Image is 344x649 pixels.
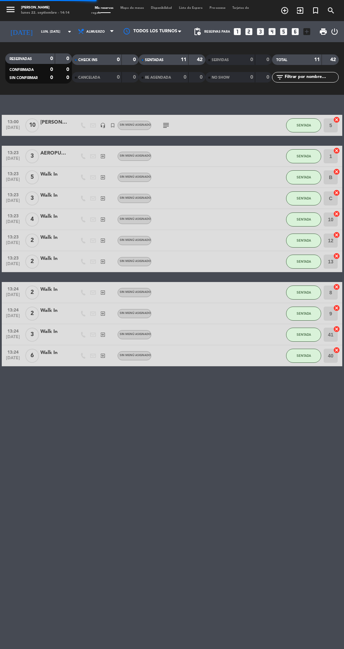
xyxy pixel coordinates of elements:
strong: 0 [66,75,71,80]
span: 13:24 [4,348,22,356]
span: [DATE] [4,241,22,249]
span: 13:24 [4,306,22,314]
span: [DATE] [4,198,22,206]
span: Lista de Espera [176,6,206,9]
i: looks_5 [279,27,288,36]
i: exit_to_app [100,259,106,264]
span: 2 [25,234,39,248]
span: 13:23 [4,232,22,241]
span: 13:23 [4,254,22,262]
i: exit_to_app [100,153,106,159]
span: 13:00 [4,117,22,125]
i: exit_to_app [100,238,106,243]
span: SENTADA [297,123,311,127]
div: [PERSON_NAME] [21,5,70,11]
span: 6 [25,349,39,363]
span: 2 [25,286,39,300]
strong: 0 [250,57,253,62]
strong: 0 [200,75,204,80]
span: [DATE] [4,156,22,164]
span: SENTADA [297,333,311,336]
span: 13:24 [4,327,22,335]
span: SENTADA [297,196,311,200]
div: Walk In [40,307,68,315]
strong: 42 [197,57,204,62]
div: Walk In [40,234,68,242]
span: SENTADAS [145,58,164,62]
strong: 0 [250,75,253,80]
span: SENTADA [297,175,311,179]
span: 13:23 [4,211,22,219]
div: Walk In [40,349,68,357]
i: headset_mic [100,123,106,128]
div: Walk In [40,212,68,221]
span: Sin menú asignado [120,354,151,357]
span: Disponibilidad [147,6,176,9]
span: [DATE] [4,262,22,270]
span: SENTADA [297,354,311,358]
span: 13:23 [4,190,22,198]
div: Walk In [40,170,68,178]
span: 2 [25,307,39,321]
button: SENTADA [286,170,321,184]
span: 5 [25,170,39,184]
span: [DATE] [4,125,22,133]
strong: 0 [266,75,271,80]
span: pending_actions [193,27,201,36]
i: exit_to_app [100,332,106,337]
span: print [319,27,328,36]
strong: 0 [66,67,71,72]
button: SENTADA [286,307,321,321]
button: SENTADA [286,118,321,132]
div: Walk In [40,286,68,294]
i: cancel [333,168,340,175]
strong: 0 [133,75,137,80]
strong: 0 [184,75,186,80]
i: power_settings_new [330,27,339,36]
i: cancel [333,326,340,333]
i: exit_to_app [100,353,106,359]
strong: 11 [181,57,186,62]
span: [DATE] [4,335,22,343]
span: 10 [25,118,39,132]
strong: 0 [133,57,137,62]
div: LOG OUT [330,21,339,42]
span: NO SHOW [212,76,230,79]
span: SERVIDAS [212,58,229,62]
button: SENTADA [286,328,321,342]
i: [DATE] [5,25,38,39]
span: Sin menú asignado [120,291,151,294]
span: Sin menú asignado [120,124,151,126]
i: menu [5,4,16,15]
span: Sin menú asignado [120,155,151,157]
strong: 0 [117,75,120,80]
span: Sin menú asignado [120,239,151,242]
span: [DATE] [4,293,22,301]
span: Sin menú asignado [120,197,151,199]
i: looks_one [233,27,242,36]
i: exit_to_app [100,196,106,201]
span: SENTADA [297,217,311,221]
i: exit_to_app [100,217,106,222]
button: SENTADA [286,191,321,205]
span: SENTADA [297,290,311,294]
i: looks_two [244,27,253,36]
span: SENTADA [297,154,311,158]
div: [PERSON_NAME] [40,118,68,126]
strong: 0 [117,57,120,62]
strong: 0 [66,56,71,61]
i: looks_4 [267,27,277,36]
span: CONFIRMADA [9,68,34,72]
strong: 0 [50,67,53,72]
i: search [327,6,335,15]
span: CANCELADA [78,76,100,79]
i: turned_in_not [311,6,320,15]
span: Mapa de mesas [117,6,147,9]
span: 3 [25,149,39,163]
span: 13:23 [4,169,22,177]
span: SENTADA [297,238,311,242]
span: CHECK INS [78,58,98,62]
span: SIN CONFIRMAR [9,76,38,80]
strong: 42 [330,57,337,62]
span: SENTADA [297,260,311,263]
